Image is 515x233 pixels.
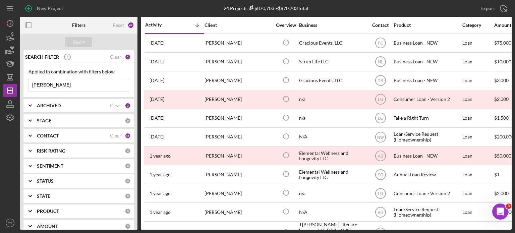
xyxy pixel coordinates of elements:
[494,172,500,177] span: $1
[3,216,17,230] button: CS
[494,115,509,121] span: $1,500
[205,34,272,52] div: [PERSON_NAME]
[205,166,272,183] div: [PERSON_NAME]
[378,154,383,158] text: AB
[205,109,272,127] div: [PERSON_NAME]
[37,178,54,184] b: STATUS
[125,148,131,154] div: 0
[394,184,461,202] div: Consumer Loan - Version 2
[125,54,131,60] div: 1
[378,78,383,83] text: TB
[37,103,61,108] b: ARCHIVED
[125,103,131,109] div: 2
[378,116,383,121] text: LG
[125,133,131,139] div: 46
[299,166,366,183] div: Elemental Wellness and Longevity LLC
[125,193,131,199] div: 0
[113,22,124,28] div: Reset
[28,69,129,74] div: Applied in combination with filters below
[150,97,164,102] time: 2024-10-16 15:09
[378,97,383,102] text: LG
[462,34,494,52] div: Loan
[205,147,272,165] div: [PERSON_NAME]
[125,223,131,229] div: 0
[205,91,272,108] div: [PERSON_NAME]
[299,109,366,127] div: n/a
[273,22,298,28] div: Overview
[127,22,134,28] div: 49
[37,148,65,154] b: RISK RATING
[462,147,494,165] div: Loan
[205,22,272,28] div: Client
[299,128,366,146] div: N/A
[110,54,121,60] div: Clear
[150,40,164,46] time: 2025-09-05 18:32
[37,133,59,138] b: CONTACT
[37,163,63,169] b: SENTIMENT
[37,2,63,15] div: New Project
[125,208,131,214] div: 0
[480,2,495,15] div: Export
[462,22,494,28] div: Category
[394,53,461,71] div: Business Loan - NEW
[37,193,50,199] b: STATE
[205,203,272,221] div: [PERSON_NAME]
[494,77,509,83] span: $3,000
[125,163,131,169] div: 0
[299,147,366,165] div: Elemental Wellness and Longevity LLC
[462,184,494,202] div: Loan
[205,53,272,71] div: [PERSON_NAME]
[150,153,171,159] time: 2024-09-09 20:40
[125,118,131,124] div: 0
[205,128,272,146] div: [PERSON_NAME]
[474,2,512,15] button: Export
[72,22,85,28] b: Filters
[394,22,461,28] div: Product
[150,134,164,139] time: 2024-10-03 17:45
[150,59,164,64] time: 2025-07-02 19:38
[299,34,366,52] div: Gracious Events, LLC
[494,190,509,196] span: $2,000
[462,166,494,183] div: Loan
[394,109,461,127] div: Take a Right Turn
[110,133,121,138] div: Clear
[394,128,461,146] div: Loan/Service Request (Homeownership)
[378,210,383,215] text: BG
[205,72,272,90] div: [PERSON_NAME]
[8,221,12,225] text: CS
[299,91,366,108] div: n/a
[110,103,121,108] div: Clear
[462,128,494,146] div: Loan
[378,41,383,46] text: FC
[394,72,461,90] div: Business Loan - NEW
[299,184,366,202] div: n/a
[224,5,308,11] div: 24 Projects • $870,703 Total
[394,147,461,165] div: Business Loan - NEW
[247,5,274,11] div: $870,703
[145,22,175,27] div: Activity
[394,34,461,52] div: Business Loan - NEW
[394,166,461,183] div: Annual Loan Review
[462,109,494,127] div: Loan
[506,203,511,209] span: 3
[37,118,51,123] b: STAGE
[150,210,171,215] time: 2024-07-18 16:37
[394,203,461,221] div: Loan/Service Request (Homeownership)
[20,2,70,15] button: New Project
[462,72,494,90] div: Loan
[368,22,393,28] div: Contact
[299,72,366,90] div: Gracious Events, LLC
[378,172,383,177] text: SO
[462,91,494,108] div: Loan
[377,135,384,139] text: NW
[299,203,366,221] div: N/A
[150,78,164,83] time: 2025-04-29 17:52
[150,191,171,196] time: 2024-07-23 17:20
[462,203,494,221] div: Loan
[37,209,59,214] b: PRODUCT
[394,91,461,108] div: Consumer Loan - Version 2
[37,224,58,229] b: AMOUNT
[494,59,511,64] span: $10,000
[150,172,171,177] time: 2024-08-16 16:52
[150,115,164,121] time: 2024-10-15 19:39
